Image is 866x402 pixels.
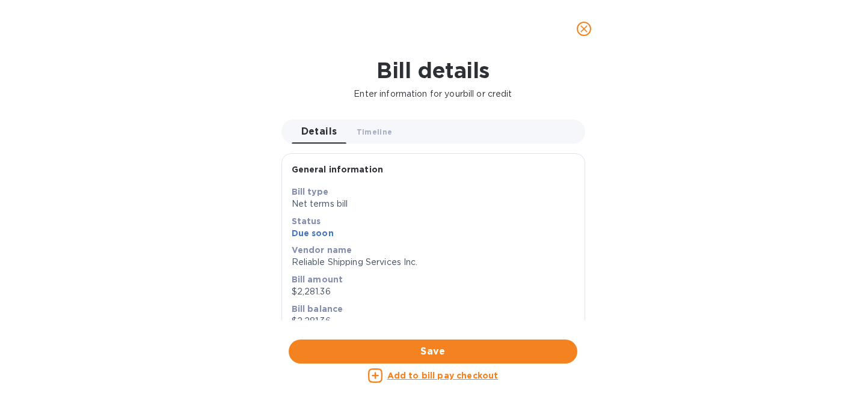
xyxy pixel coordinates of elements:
[292,165,384,174] b: General information
[292,304,343,314] b: Bill balance
[292,275,343,284] b: Bill amount
[292,315,575,327] p: $2,281.36
[292,198,575,210] p: Net terms bill
[10,88,856,100] p: Enter information for your bill or credit
[292,256,575,269] p: Reliable Shipping Services Inc.
[10,58,856,83] h1: Bill details
[292,245,352,255] b: Vendor name
[292,216,321,226] b: Status
[292,227,575,239] p: Due soon
[301,123,337,140] span: Details
[292,285,575,298] p: $2,281.36
[570,14,598,43] button: close
[292,187,328,196] b: Bill type
[387,371,499,380] u: Add to bill pay checkout
[357,126,393,138] span: Timeline
[298,344,568,359] span: Save
[289,340,577,364] button: Save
